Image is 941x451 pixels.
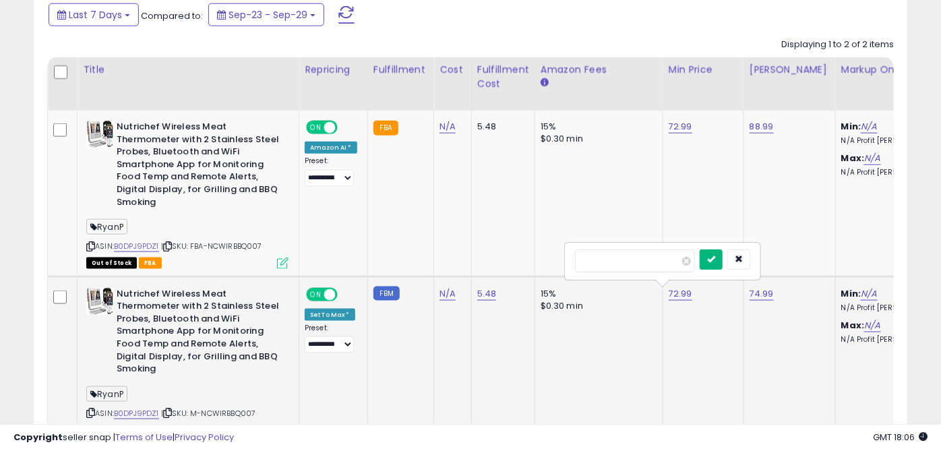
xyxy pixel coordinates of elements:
[305,309,355,321] div: Set To Max *
[161,408,255,419] span: | SKU: M-NCWIRBBQ007
[117,288,280,379] b: Nutrichef Wireless Meat Thermometer with 2 Stainless Steel Probes, Bluetooth and WiFi Smartphone ...
[864,152,880,165] a: N/A
[86,121,113,148] img: 515lWY+6MSL._SL40_.jpg
[841,152,865,164] b: Max:
[750,63,830,77] div: [PERSON_NAME]
[114,241,159,252] a: B0DPJ9PDZ1
[336,122,357,133] span: OFF
[307,289,324,300] span: ON
[541,63,657,77] div: Amazon Fees
[541,288,652,300] div: 15%
[229,8,307,22] span: Sep-23 - Sep-29
[669,63,738,77] div: Min Price
[541,121,652,133] div: 15%
[439,63,466,77] div: Cost
[336,289,357,300] span: OFF
[873,431,928,444] span: 2025-10-7 18:06 GMT
[861,120,877,133] a: N/A
[86,288,113,315] img: 515lWY+6MSL._SL40_.jpg
[373,63,428,77] div: Fulfillment
[781,38,894,51] div: Displaying 1 to 2 of 2 items
[86,386,127,402] span: RyanP
[841,120,861,133] b: Min:
[373,287,400,301] small: FBM
[305,63,362,77] div: Repricing
[305,324,357,354] div: Preset:
[117,121,280,212] b: Nutrichef Wireless Meat Thermometer with 2 Stainless Steel Probes, Bluetooth and WiFi Smartphone ...
[83,63,293,77] div: Title
[750,287,774,301] a: 74.99
[841,287,861,300] b: Min:
[439,120,456,133] a: N/A
[115,431,173,444] a: Terms of Use
[669,120,692,133] a: 72.99
[13,431,234,444] div: seller snap | |
[750,120,774,133] a: 88.99
[477,287,497,301] a: 5.48
[49,3,139,26] button: Last 7 Days
[477,63,529,91] div: Fulfillment Cost
[86,258,137,269] span: All listings that are currently out of stock and unavailable for purchase on Amazon
[86,219,127,235] span: RyanP
[541,133,652,145] div: $0.30 min
[139,258,162,269] span: FBA
[114,408,159,419] a: B0DPJ9PDZ1
[161,241,262,251] span: | SKU: FBA-NCWIRBBQ007
[86,121,289,268] div: ASIN:
[669,287,692,301] a: 72.99
[864,319,880,332] a: N/A
[305,142,357,154] div: Amazon AI *
[439,287,456,301] a: N/A
[307,122,324,133] span: ON
[541,300,652,312] div: $0.30 min
[141,9,203,22] span: Compared to:
[841,319,865,332] b: Max:
[541,77,549,89] small: Amazon Fees.
[69,8,122,22] span: Last 7 Days
[13,431,63,444] strong: Copyright
[373,121,398,136] small: FBA
[477,121,524,133] div: 5.48
[861,287,877,301] a: N/A
[208,3,324,26] button: Sep-23 - Sep-29
[175,431,234,444] a: Privacy Policy
[305,156,357,187] div: Preset:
